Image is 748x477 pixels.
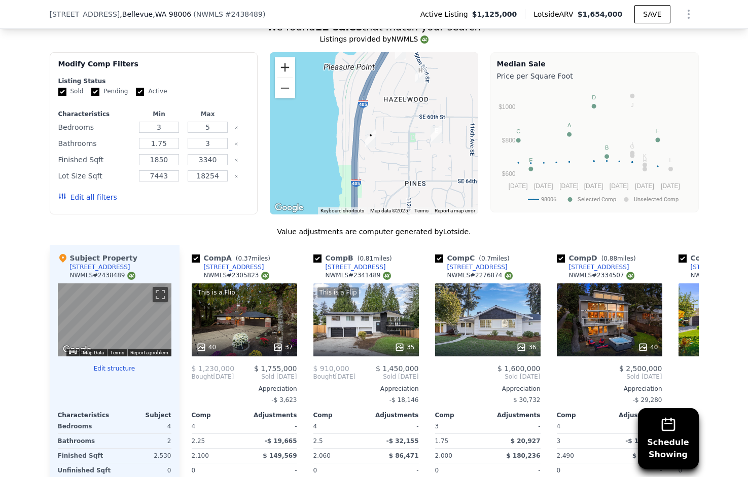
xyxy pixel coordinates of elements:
text: E [529,157,532,163]
span: 0 [435,467,439,474]
span: $ 1,450,000 [376,364,419,373]
div: Appreciation [435,385,541,393]
img: NWMLS Logo [626,272,634,280]
text: Selected Comp [578,196,616,203]
div: [DATE] [192,373,234,381]
div: Characteristics [58,411,115,419]
span: $ 16,554 [632,452,662,459]
span: 2,000 [435,452,452,459]
button: Clear [234,142,238,146]
span: 2,060 [313,452,331,459]
text: I [631,141,633,147]
div: Listing Status [58,77,250,85]
span: 4 [557,423,561,430]
a: Report a map error [435,208,475,213]
a: Open this area in Google Maps (opens a new window) [272,201,306,214]
span: NWMLS [196,10,223,18]
div: Appreciation [313,385,419,393]
span: Sold [DATE] [557,373,662,381]
span: 0.81 [360,255,373,262]
div: 37 [273,342,293,352]
span: $1,654,000 [578,10,623,18]
div: Appreciation [192,385,297,393]
div: Comp [313,411,366,419]
span: -$ 19,665 [265,437,297,445]
div: Price per Square Foot [497,69,692,83]
text: $600 [502,170,515,177]
span: -$ 3,623 [271,396,297,403]
div: Listings provided by NWMLS [50,34,699,44]
div: 36 [516,342,536,352]
div: 40 [638,342,658,352]
div: Finished Sqft [58,449,113,463]
button: SAVE [634,5,670,23]
span: $1,125,000 [472,9,517,19]
text: K [643,153,647,159]
div: Min [136,110,181,118]
span: 4 [313,423,317,430]
span: 2,490 [557,452,574,459]
span: $ 180,236 [506,452,540,459]
div: Comp A [192,253,274,263]
text: $800 [502,137,515,144]
text: Unselected Comp [634,196,679,203]
div: Subject Property [58,253,137,263]
img: NWMLS Logo [383,272,391,280]
span: 0 [679,467,683,474]
text: A [567,122,571,128]
text: [DATE] [508,182,527,190]
div: Comp [557,411,610,419]
div: This is a Flip [317,287,359,298]
svg: A chart. [497,83,692,210]
a: [STREET_ADDRESS] [435,263,508,271]
div: Bathrooms [58,136,133,151]
div: [DATE] [313,373,356,381]
div: NWMLS # 2305823 [204,271,269,280]
button: Show Options [679,4,699,24]
span: , WA 98006 [153,10,191,18]
span: Sold [DATE] [234,373,297,381]
div: Comp C [435,253,514,263]
span: -$ 32,155 [386,437,419,445]
img: NWMLS Logo [420,35,429,44]
button: Edit all filters [58,192,117,202]
div: Comp B [313,253,396,263]
div: NWMLS # 2341489 [326,271,391,280]
text: [DATE] [609,182,628,190]
img: NWMLS Logo [261,272,269,280]
div: 3 [557,434,608,448]
span: 4 [192,423,196,430]
span: -$ 29,280 [633,396,662,403]
img: NWMLS Logo [127,272,135,280]
div: Street View [58,283,171,356]
button: Edit structure [58,364,171,373]
div: Value adjustments are computer generated by Lotside . [50,227,699,237]
div: Adjustments [366,411,419,419]
div: 6045 113th Pl SE [431,126,442,143]
button: ScheduleShowing [638,408,699,469]
span: Map data ©2025 [370,208,408,213]
div: Adjustments [244,411,297,419]
span: ( miles) [597,255,640,262]
div: [STREET_ADDRESS] [204,263,264,271]
text: H [643,157,647,163]
div: - [490,419,541,433]
text: B [604,144,608,151]
a: [STREET_ADDRESS] [557,263,629,271]
div: 2 [117,434,171,448]
text: J [631,102,634,108]
div: NWMLS # 2276874 [447,271,513,280]
button: Keyboard shortcuts [320,207,364,214]
span: $ 2,500,000 [619,364,662,373]
a: [STREET_ADDRESS] [313,263,386,271]
div: [STREET_ADDRESS] [326,263,386,271]
div: Adjustments [610,411,662,419]
div: [STREET_ADDRESS] [70,263,130,271]
span: $ 30,732 [513,396,540,403]
input: Sold [58,88,66,96]
div: Median Sale [497,59,692,69]
div: Max [186,110,230,118]
span: 0 [557,467,561,474]
div: 11142 SE 57th St [415,65,426,83]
